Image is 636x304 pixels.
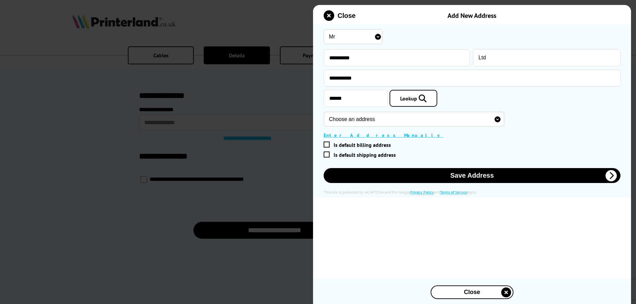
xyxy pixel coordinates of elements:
a: Privacy Policy [410,190,434,195]
input: Last Name [473,49,620,66]
span: Is default shipping address [334,152,396,158]
button: close modal [431,285,513,299]
a: Terms of Service [440,190,467,195]
a: Lookup [390,90,437,107]
button: Save Address [324,168,620,183]
a: Enter Address Manually [324,132,443,138]
button: close modal [324,10,355,21]
span: Lookup [400,95,417,102]
div: This site is protected by reCAPTCHA and the Google and apply. [324,190,620,195]
span: Close [448,289,496,296]
span: Is default billing address [334,142,391,148]
span: Close [338,12,355,20]
div: Add New Address [383,11,561,20]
